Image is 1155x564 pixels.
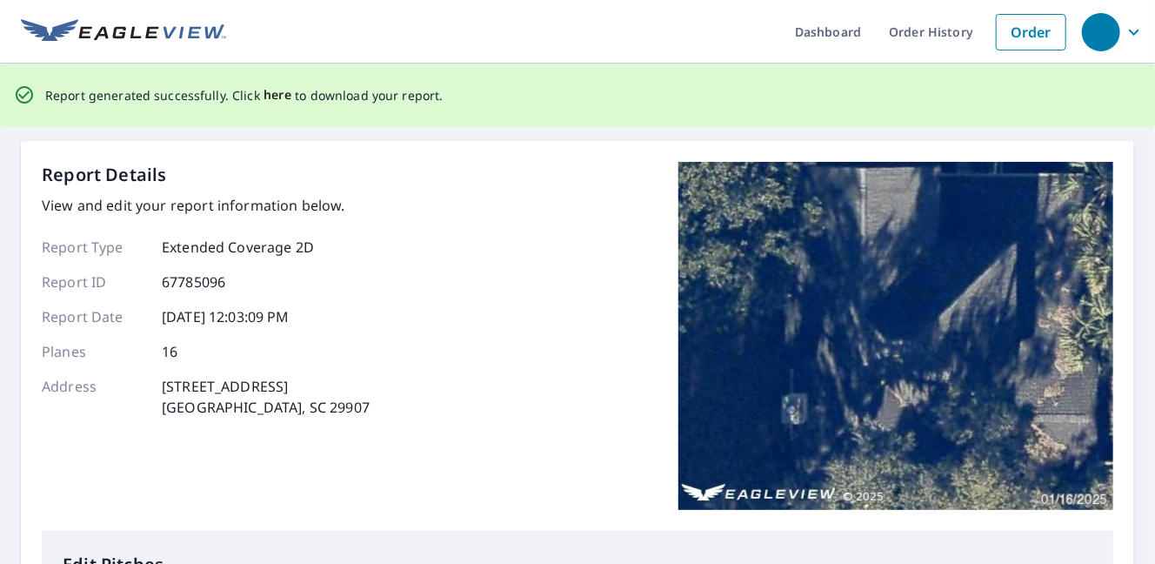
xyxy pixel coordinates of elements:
p: 67785096 [162,272,225,292]
p: 16 [162,341,177,362]
p: Report Date [42,306,146,327]
p: Address [42,376,146,418]
p: Report ID [42,272,146,292]
p: [DATE] 12:03:09 PM [162,306,290,327]
p: Report Details [42,162,167,188]
p: View and edit your report information below. [42,195,370,216]
p: [STREET_ADDRESS] [GEOGRAPHIC_DATA], SC 29907 [162,376,370,418]
p: Planes [42,341,146,362]
img: Top image [678,162,1113,510]
p: Report generated successfully. Click to download your report. [45,84,444,106]
p: Extended Coverage 2D [162,237,314,258]
a: Order [996,14,1066,50]
button: here [264,84,292,106]
p: Report Type [42,237,146,258]
img: EV Logo [21,19,226,45]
